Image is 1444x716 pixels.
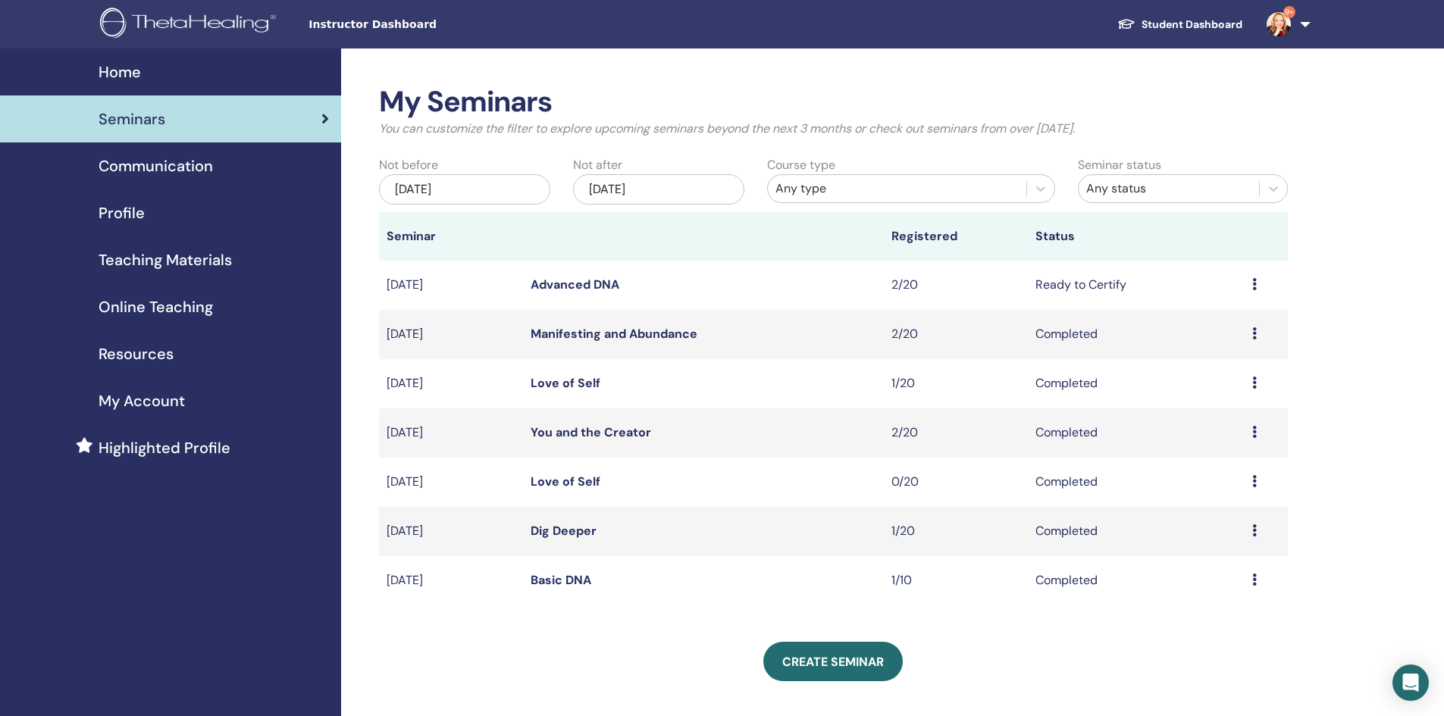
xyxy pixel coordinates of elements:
td: 0/20 [884,458,1028,507]
img: graduation-cap-white.svg [1117,17,1135,30]
div: [DATE] [573,174,744,205]
img: default.jpg [1267,12,1291,36]
img: logo.png [100,8,281,42]
span: Profile [99,202,145,224]
td: [DATE] [379,359,523,408]
td: [DATE] [379,310,523,359]
a: Love of Self [531,474,600,489]
span: Seminars [99,108,165,130]
th: Seminar [379,212,523,261]
span: My Account [99,389,185,412]
td: 2/20 [884,261,1028,310]
td: Completed [1028,507,1244,556]
td: 1/20 [884,359,1028,408]
a: Create seminar [763,642,903,681]
td: Completed [1028,310,1244,359]
td: 1/10 [884,556,1028,605]
td: 2/20 [884,408,1028,458]
a: You and the Creator [531,424,651,440]
span: Highlighted Profile [99,436,230,459]
a: Dig Deeper [531,523,597,539]
td: 1/20 [884,507,1028,556]
div: Any type [775,180,1019,198]
p: You can customize the filter to explore upcoming seminars beyond the next 3 months or check out s... [379,120,1288,138]
label: Course type [767,156,835,174]
span: Communication [99,155,213,177]
span: 9+ [1283,6,1295,18]
td: [DATE] [379,458,523,507]
td: Ready to Certify [1028,261,1244,310]
label: Seminar status [1078,156,1161,174]
span: Online Teaching [99,295,213,318]
a: Basic DNA [531,572,591,588]
td: [DATE] [379,507,523,556]
div: Open Intercom Messenger [1392,664,1429,701]
div: Any status [1086,180,1251,198]
h2: My Seminars [379,85,1288,120]
a: Manifesting and Abundance [531,326,697,342]
a: Advanced DNA [531,277,619,292]
span: Teaching Materials [99,249,232,271]
span: Resources [99,342,174,365]
td: Completed [1028,359,1244,408]
span: Create seminar [782,654,884,670]
div: [DATE] [379,174,550,205]
th: Status [1028,212,1244,261]
td: [DATE] [379,261,523,310]
td: [DATE] [379,408,523,458]
td: [DATE] [379,556,523,605]
td: 2/20 [884,310,1028,359]
span: Instructor Dashboard [309,17,536,33]
th: Registered [884,212,1028,261]
td: Completed [1028,556,1244,605]
label: Not after [573,156,622,174]
a: Love of Self [531,375,600,391]
td: Completed [1028,408,1244,458]
span: Home [99,61,141,83]
label: Not before [379,156,438,174]
a: Student Dashboard [1105,11,1254,39]
td: Completed [1028,458,1244,507]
